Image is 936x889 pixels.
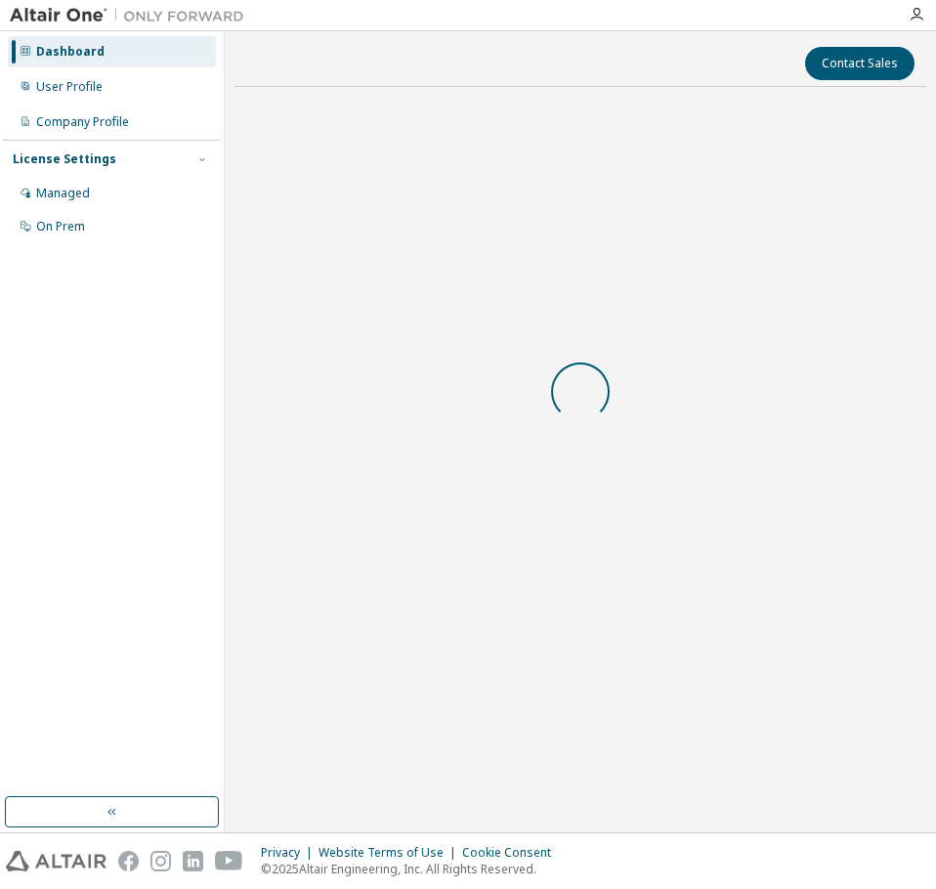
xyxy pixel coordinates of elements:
[805,47,915,80] button: Contact Sales
[10,6,254,25] img: Altair One
[261,861,563,877] p: © 2025 Altair Engineering, Inc. All Rights Reserved.
[36,114,129,130] div: Company Profile
[36,219,85,234] div: On Prem
[215,851,243,871] img: youtube.svg
[319,845,462,861] div: Website Terms of Use
[150,851,171,871] img: instagram.svg
[36,79,103,95] div: User Profile
[462,845,563,861] div: Cookie Consent
[36,44,105,60] div: Dashboard
[183,851,203,871] img: linkedin.svg
[13,151,116,167] div: License Settings
[118,851,139,871] img: facebook.svg
[261,845,319,861] div: Privacy
[36,186,90,201] div: Managed
[6,851,106,871] img: altair_logo.svg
